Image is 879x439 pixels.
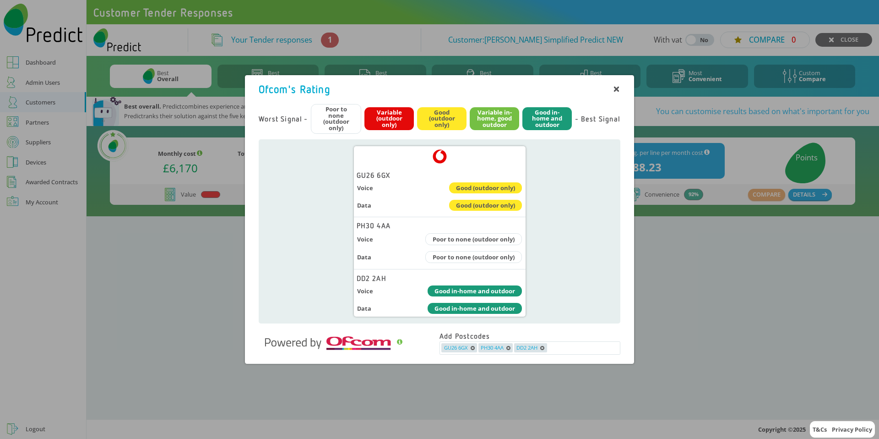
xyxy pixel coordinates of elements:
div: - Best Signal [575,115,620,123]
div: Ofcom's Rating [259,83,331,95]
div: Good (outdoor only) [417,107,467,130]
div: Data [357,252,371,263]
div: Poor to none (outdoor only) [425,251,522,263]
div: Voice [357,285,373,296]
div: Data [357,200,371,211]
div: PH30 4AA [354,220,526,230]
div: Good in-home and outdoor [522,107,572,130]
div: Poor to none (outdoor only) [425,233,522,245]
a: T&Cs [813,425,827,434]
div: Good (outdoor only) [449,200,522,211]
div: Good in-home and outdoor [428,303,522,314]
a: Privacy Policy [832,425,872,434]
div: Variable in-home, good outdoor [470,107,519,130]
div: Add Postcodes [439,332,620,340]
span: GU26 6GX [444,343,468,352]
div: Worst Signal - [259,115,308,123]
div: Good (outdoor only) [449,182,522,193]
div: Good in-home and outdoor [428,285,522,296]
span: PH30 4AA [481,343,504,352]
span: DD2 2AH [516,343,537,352]
div: Voice [357,234,373,245]
div: Variable (outdoor only) [364,107,414,130]
div: DD2 2AH [354,273,526,283]
div: GU26 6GX [354,170,526,180]
img: Ofcom [259,330,396,356]
div: Voice [357,182,373,193]
div: Data [357,303,371,314]
div: Poor to none (outdoor only) [311,104,361,134]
